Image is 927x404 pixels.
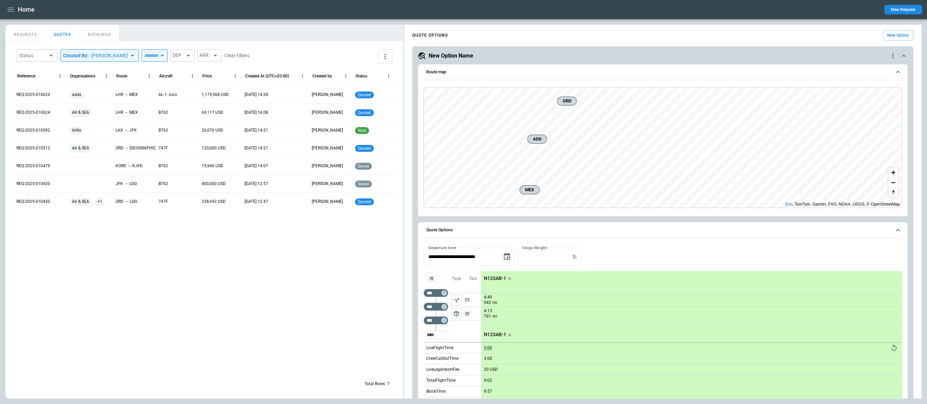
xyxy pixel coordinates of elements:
[16,110,50,115] p: REQ-2025-010624
[884,5,922,14] button: New Request
[356,128,368,133] span: won
[69,104,92,121] span: Air & SEA
[424,222,902,238] button: Quote Options
[365,381,386,387] p: Total Rows:
[429,52,473,60] h5: New Option Name
[17,74,35,78] div: Reference
[484,276,506,281] p: N123AB-1
[356,182,370,186] span: saved
[170,49,194,62] div: DEP
[424,316,448,325] div: Too short
[356,93,372,97] span: quoted
[116,181,137,187] p: JFK → LGG
[202,92,229,98] p: 1,179,568 USD
[245,127,268,133] p: [DATE] 14:21
[484,308,492,314] p: 4:13
[158,145,168,151] p: 747F
[158,199,168,205] p: 747F
[412,34,448,37] h4: QUOTE OPTIONS
[16,163,50,169] p: REQ-2025-010479
[245,181,268,187] p: [DATE] 12:57
[116,199,137,205] p: ORD → LGG
[16,92,50,98] p: REQ-2025-010624
[245,74,289,78] div: Created At (UTC+03:00)
[573,254,577,260] p: lb
[451,295,462,305] span: Type of sector
[452,276,461,282] p: Type
[158,163,168,169] p: B762
[500,250,514,264] button: Choose date, selected date is Jul 12, 2025
[424,87,902,208] div: Route map
[785,202,793,207] a: Esri
[522,245,547,250] label: Cargo Weight
[426,367,459,372] p: LiveLegAirportFee
[224,51,249,60] button: Clear Filters
[69,193,92,210] span: Air & SEA
[312,110,343,115] p: [PERSON_NAME]
[465,293,481,307] p: 25
[484,314,491,319] p: 791
[298,71,307,81] button: Created At (UTC+03:00) column menu
[426,345,453,351] p: LiveFlightTime
[785,201,900,208] div: , TomTom, Garmin, FAO, NOAA, USGS, © OpenStreetMap
[418,52,907,60] button: New Option Namequote-option-actions
[116,163,143,169] p: KORD → KJFK
[16,127,50,133] p: REQ-2025-010592
[19,52,47,59] div: Status
[158,181,168,187] p: B762
[560,98,574,105] span: ORD
[312,145,343,151] p: [PERSON_NAME]
[426,356,459,362] p: CrewCallOutTime
[426,70,446,74] h6: Route map
[888,177,898,187] button: Zoom out
[883,30,913,41] button: New Option
[70,74,95,78] div: Organisations
[45,25,80,41] button: QUOTES
[91,52,128,59] div: [PERSON_NAME]
[202,110,223,115] p: 69,117 USD
[102,71,111,81] button: Organisations column menu
[158,127,168,133] p: B762
[384,71,393,81] button: Status column menu
[144,71,154,81] button: Route column menu
[484,356,492,361] p: 3:00
[116,92,138,98] p: LHR → MEX
[451,295,462,305] button: left aligned
[158,110,168,115] p: B762
[230,71,240,81] button: Price column menu
[159,74,173,78] div: Aircraft
[484,300,491,306] p: 942
[197,49,222,62] div: ARR
[424,64,902,80] button: Route map
[889,52,897,60] div: quote-option-actions
[356,199,372,204] span: quoted
[116,127,137,133] p: LAX → JFK
[16,199,50,205] p: REQ-2025-010420
[426,273,437,284] span: Aircraft selection
[492,314,497,319] p: mi
[245,163,268,169] p: [DATE] 14:07
[69,139,92,157] span: Air & SEA
[202,145,226,151] p: 120,000 USD
[387,381,390,387] p: 7
[312,92,343,98] p: [PERSON_NAME]
[116,110,138,115] p: LHR → MEX
[484,367,498,372] p: 20 USD
[451,308,462,319] button: left aligned
[424,331,448,339] div: Too short
[484,345,492,351] p: 5:00
[424,289,448,297] div: Too short
[95,193,105,210] span: +1
[356,110,372,115] span: quoted
[312,163,343,169] p: [PERSON_NAME]
[312,181,343,187] p: [PERSON_NAME]
[116,74,127,78] div: Route
[492,300,497,306] p: mi
[245,110,268,115] p: [DATE] 16:08
[202,199,226,205] p: 338,692 USD
[888,187,898,197] button: Reset bearing to north
[888,168,898,177] button: Zoom in
[356,146,372,151] span: quoted
[16,145,50,151] p: REQ-2025-010512
[245,92,268,98] p: [DATE] 14:28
